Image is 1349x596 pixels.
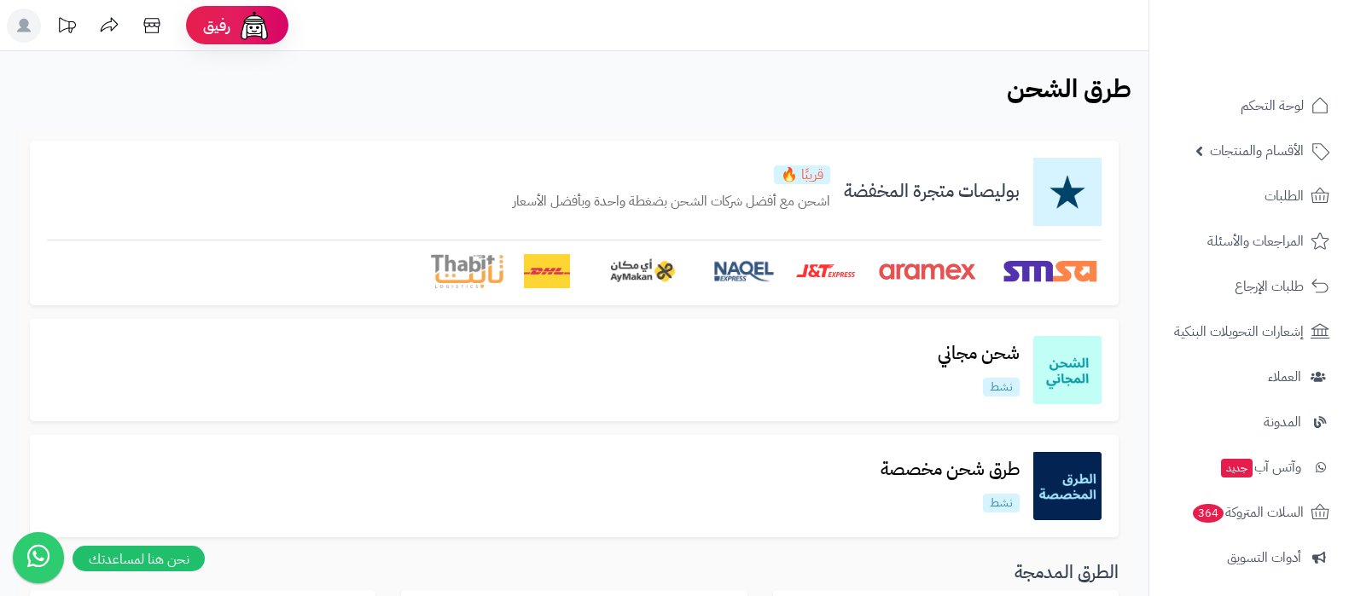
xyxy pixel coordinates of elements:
span: 364 [1192,504,1224,524]
span: المدونة [1264,410,1301,434]
a: تحديثات المنصة [45,9,88,47]
img: logo-2.png [1233,38,1333,73]
span: وآتس آب [1219,455,1301,479]
p: اشحن مع أفضل شركات الشحن بضغطة واحدة وبأفضل الأسعار [513,192,830,211]
a: طلبات الإرجاع [1160,266,1339,307]
span: الطلبات [1265,184,1304,208]
a: السلات المتروكة364 [1160,492,1339,533]
span: الأقسام والمنتجات [1210,139,1304,163]
p: قريبًا 🔥 [774,165,830,184]
img: Thabit [431,254,503,288]
img: DHL [524,254,569,288]
a: وآتس آبجديد [1160,447,1339,488]
h3: الطرق المدمجة [30,563,1119,582]
img: ai-face.png [237,9,271,43]
span: السلات المتروكة [1191,501,1304,524]
span: العملاء [1268,365,1301,389]
span: طلبات الإرجاع [1235,275,1304,298]
a: الطلبات [1160,176,1339,217]
img: J&T Express [795,254,856,288]
b: طرق الشحن [1007,69,1131,107]
span: جديد [1221,459,1253,477]
p: نشط [983,494,1020,512]
a: لوحة التحكم [1160,85,1339,126]
a: طرق شحن مخصصةنشط [867,460,1033,512]
a: أدوات التسويق [1160,537,1339,578]
a: المراجعات والأسئلة [1160,221,1339,262]
a: المدونة [1160,402,1339,443]
a: إشعارات التحويلات البنكية [1160,311,1339,352]
img: AyMakan [590,254,693,288]
h3: بوليصات متجرة المخفضة [830,182,1033,201]
img: Aramex [876,254,979,288]
p: نشط [983,378,1020,396]
h3: شحن مجاني [924,344,1033,363]
img: SMSA [999,254,1102,288]
span: لوحة التحكم [1241,94,1304,118]
a: العملاء [1160,356,1339,397]
span: أدوات التسويق [1227,546,1301,570]
span: المراجعات والأسئلة [1207,229,1304,253]
span: إشعارات التحويلات البنكية [1174,320,1304,344]
h3: طرق شحن مخصصة [867,460,1033,479]
a: شحن مجانينشط [924,344,1033,396]
span: رفيق [203,15,230,36]
img: Naqel [713,254,775,288]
